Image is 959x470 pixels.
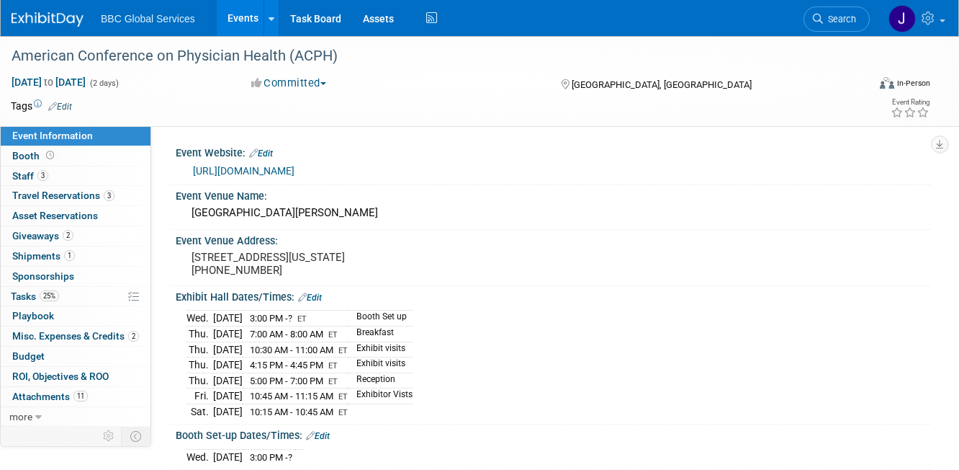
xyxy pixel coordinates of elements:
td: Fri. [186,389,213,404]
span: (2 days) [89,79,119,88]
td: Sat. [186,404,213,419]
a: Edit [48,102,72,112]
a: Asset Reservations [1,206,150,226]
span: Travel Reservations [12,190,114,201]
pre: [STREET_ADDRESS][US_STATE] [PHONE_NUMBER] [192,251,474,277]
span: [GEOGRAPHIC_DATA], [GEOGRAPHIC_DATA] [572,79,752,90]
td: Thu. [186,327,213,342]
td: Exhibit visits [348,342,413,358]
a: Giveaways2 [1,226,150,246]
td: [DATE] [213,358,243,373]
td: [DATE] [213,389,243,404]
div: Event Format [795,75,930,97]
span: Misc. Expenses & Credits [12,330,139,342]
a: Search [803,6,870,32]
div: Event Rating [891,99,929,106]
div: American Conference on Physician Health (ACPH) [6,43,852,69]
span: Event Information [12,130,93,141]
span: ET [338,392,348,402]
td: Booth Set up [348,311,413,327]
a: Travel Reservations3 [1,186,150,205]
span: Tasks [11,291,59,302]
a: Misc. Expenses & Credits2 [1,327,150,346]
span: 3 [37,170,48,181]
span: 1 [64,250,75,261]
td: [DATE] [213,327,243,342]
span: Shipments [12,250,75,262]
a: Shipments1 [1,247,150,266]
td: [DATE] [213,404,243,419]
span: Asset Reservations [12,210,98,221]
a: more [1,407,150,427]
a: Edit [306,431,330,441]
span: Booth [12,150,57,161]
span: ET [328,361,338,371]
span: 3 [104,190,114,201]
span: Budget [12,350,45,362]
span: ? [288,452,292,463]
span: ? [288,313,292,324]
span: Playbook [12,310,54,322]
td: Tags [11,99,72,113]
span: ET [338,408,348,417]
span: 10:45 AM - 11:15 AM [250,391,333,402]
span: Search [823,14,856,25]
img: Jennifer Benedict [888,5,916,32]
span: 7:00 AM - 8:00 AM [250,329,323,340]
span: more [9,411,32,422]
td: [DATE] [213,449,243,464]
td: Personalize Event Tab Strip [96,427,122,445]
a: Edit [249,148,273,159]
td: Thu. [186,373,213,389]
span: Staff [12,170,48,182]
div: Event Venue Address: [176,230,930,248]
a: Tasks25% [1,287,150,306]
span: 10:30 AM - 11:00 AM [250,345,333,355]
span: 3:00 PM - [250,313,294,324]
span: Giveaways [12,230,73,241]
span: ROI, Objectives & ROO [12,371,109,382]
span: ET [328,377,338,386]
span: BBC Global Services [101,13,195,25]
td: Toggle Event Tabs [122,427,151,445]
a: Attachments11 [1,387,150,407]
a: [URL][DOMAIN_NAME] [193,165,294,177]
div: Event Website: [176,142,930,161]
a: Playbook [1,306,150,326]
span: 5:00 PM - 7:00 PM [250,376,323,386]
span: Attachments [12,391,88,402]
a: ROI, Objectives & ROO [1,367,150,386]
span: 25% [40,291,59,301]
span: 2 [128,331,139,342]
span: 4:15 PM - 4:45 PM [250,360,323,371]
span: [DATE] [DATE] [11,76,86,89]
td: Exhibit visits [348,358,413,373]
span: 3:00 PM - [250,452,292,463]
a: Budget [1,347,150,366]
span: ET [338,346,348,355]
div: [GEOGRAPHIC_DATA][PERSON_NAME] [186,202,919,224]
div: Exhibit Hall Dates/Times: [176,286,930,305]
td: Exhibitor Vists [348,389,413,404]
img: ExhibitDay [12,12,84,27]
td: [DATE] [213,311,243,327]
span: 10:15 AM - 10:45 AM [250,407,333,417]
td: Wed. [186,449,213,464]
span: ET [328,330,338,340]
span: ET [297,314,307,324]
td: Breakfast [348,327,413,342]
span: Booth not reserved yet [43,150,57,161]
button: Committed [246,76,332,91]
td: [DATE] [213,373,243,389]
div: Event Venue Name: [176,185,930,203]
a: Edit [298,293,322,303]
div: Booth Set-up Dates/Times: [176,425,930,443]
a: Sponsorships [1,267,150,286]
td: Reception [348,373,413,389]
a: Staff3 [1,167,150,186]
td: Wed. [186,311,213,327]
span: 11 [73,391,88,402]
td: Thu. [186,358,213,373]
div: In-Person [896,78,930,89]
span: Sponsorships [12,270,74,282]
